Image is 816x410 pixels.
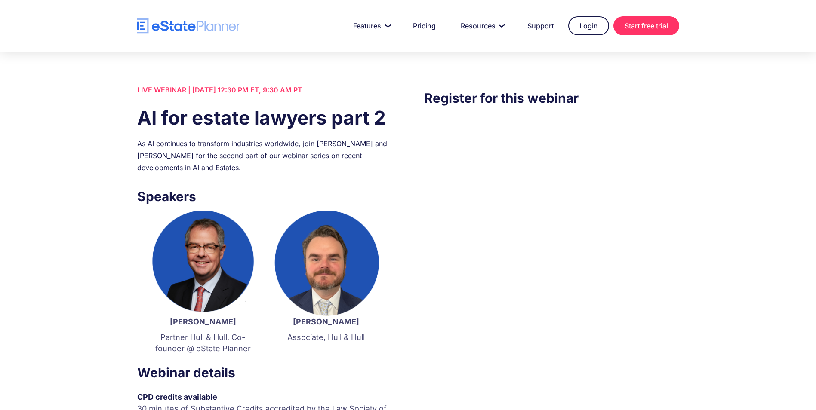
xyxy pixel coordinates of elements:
[273,332,379,343] p: Associate, Hull & Hull
[343,17,398,34] a: Features
[424,88,679,108] h3: Register for this webinar
[137,18,240,34] a: home
[137,363,392,382] h3: Webinar details
[613,16,679,35] a: Start free trial
[150,332,256,354] p: Partner Hull & Hull, Co-founder @ eState Planner
[517,17,564,34] a: Support
[137,187,392,206] h3: Speakers
[137,138,392,174] div: As AI continues to transform industries worldwide, join [PERSON_NAME] and [PERSON_NAME] for the s...
[450,17,513,34] a: Resources
[568,16,609,35] a: Login
[137,392,217,401] strong: CPD credits available
[424,125,679,190] iframe: Form 0
[137,84,392,96] div: LIVE WEBINAR | [DATE] 12:30 PM ET, 9:30 AM PT
[293,317,359,326] strong: [PERSON_NAME]
[137,104,392,131] h1: AI for estate lawyers part 2
[170,317,236,326] strong: [PERSON_NAME]
[403,17,446,34] a: Pricing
